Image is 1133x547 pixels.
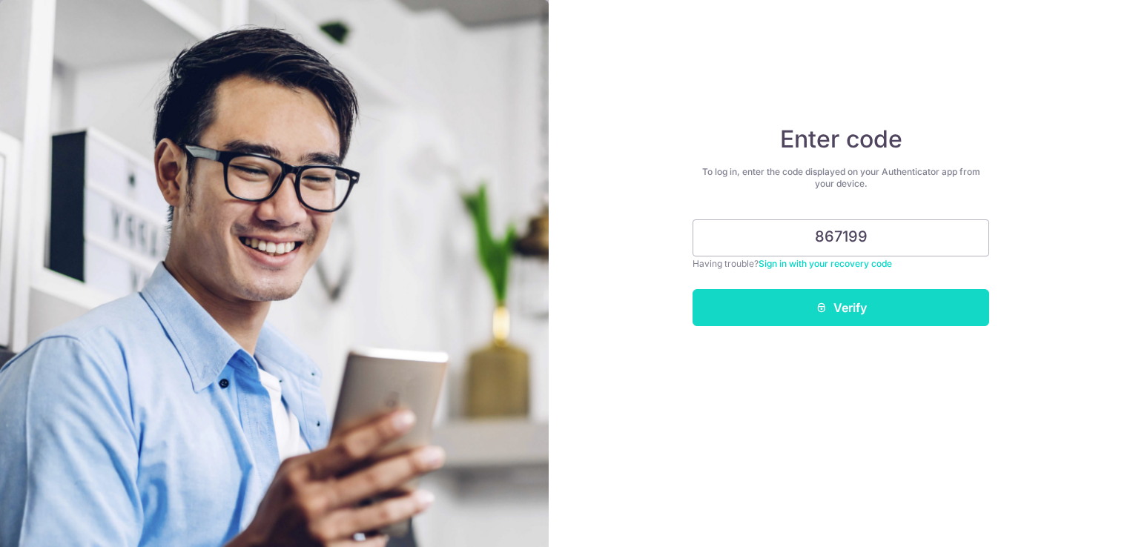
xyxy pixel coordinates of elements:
[693,166,989,190] div: To log in, enter the code displayed on your Authenticator app from your device.
[693,125,989,154] h4: Enter code
[693,256,989,271] div: Having trouble?
[759,258,892,269] a: Sign in with your recovery code
[693,219,989,256] input: Enter 6 digit code
[693,289,989,326] button: Verify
